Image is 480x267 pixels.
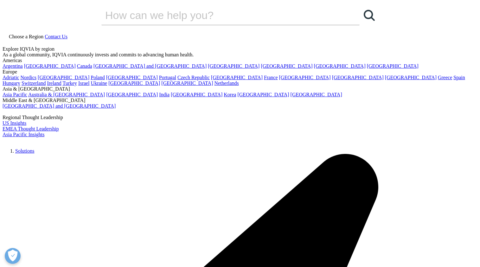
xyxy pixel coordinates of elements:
a: [GEOGRAPHIC_DATA] [161,80,213,86]
a: [GEOGRAPHIC_DATA] [24,63,76,69]
a: Czech Republic [177,75,210,80]
a: Ukraine [91,80,107,86]
div: Middle East & [GEOGRAPHIC_DATA] [3,98,477,103]
a: Portugal [159,75,176,80]
a: Canada [77,63,92,69]
a: Solutions [15,148,34,154]
a: Adriatic [3,75,19,80]
a: [GEOGRAPHIC_DATA] [314,63,366,69]
a: [GEOGRAPHIC_DATA] [332,75,384,80]
div: Americas [3,58,477,63]
a: US Insights [3,120,26,126]
a: Asia Pacific Insights [3,132,44,137]
a: [GEOGRAPHIC_DATA] [108,80,160,86]
a: Hungary [3,80,20,86]
a: [GEOGRAPHIC_DATA] [279,75,331,80]
div: Europe [3,69,477,75]
a: [GEOGRAPHIC_DATA] [38,75,89,80]
a: Switzerland [22,80,46,86]
div: Asia & [GEOGRAPHIC_DATA] [3,86,477,92]
a: [GEOGRAPHIC_DATA] [208,63,259,69]
a: Korea [224,92,236,97]
a: [GEOGRAPHIC_DATA] [291,92,342,97]
a: Search [360,6,379,25]
a: [GEOGRAPHIC_DATA] [385,75,437,80]
a: Australia & [GEOGRAPHIC_DATA] [28,92,105,97]
a: Turkey [62,80,77,86]
a: Asia Pacific [3,92,27,97]
a: [GEOGRAPHIC_DATA] and [GEOGRAPHIC_DATA] [93,63,207,69]
a: Ireland [47,80,61,86]
a: Argentina [3,63,23,69]
div: Explore IQVIA by region [3,46,477,52]
input: Search [101,6,342,25]
a: India [159,92,170,97]
a: [GEOGRAPHIC_DATA] [211,75,263,80]
a: Poland [91,75,105,80]
a: France [264,75,278,80]
a: [GEOGRAPHIC_DATA] [261,63,312,69]
button: Open Preferences [5,248,21,264]
a: [GEOGRAPHIC_DATA] [106,75,158,80]
a: [GEOGRAPHIC_DATA] [237,92,289,97]
a: Contact Us [45,34,67,39]
svg: Search [364,10,375,21]
a: [GEOGRAPHIC_DATA] and [GEOGRAPHIC_DATA] [3,103,116,109]
a: Netherlands [214,80,239,86]
a: Greece [438,75,452,80]
a: [GEOGRAPHIC_DATA] [171,92,222,97]
div: As a global community, IQVIA continuously invests and commits to advancing human health. [3,52,477,58]
div: Regional Thought Leadership [3,115,477,120]
a: EMEA Thought Leadership [3,126,59,131]
span: Choose a Region [9,34,43,39]
a: Nordics [20,75,36,80]
a: [GEOGRAPHIC_DATA] [367,63,419,69]
a: Spain [453,75,465,80]
a: [GEOGRAPHIC_DATA] [106,92,158,97]
a: Israel [78,80,90,86]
